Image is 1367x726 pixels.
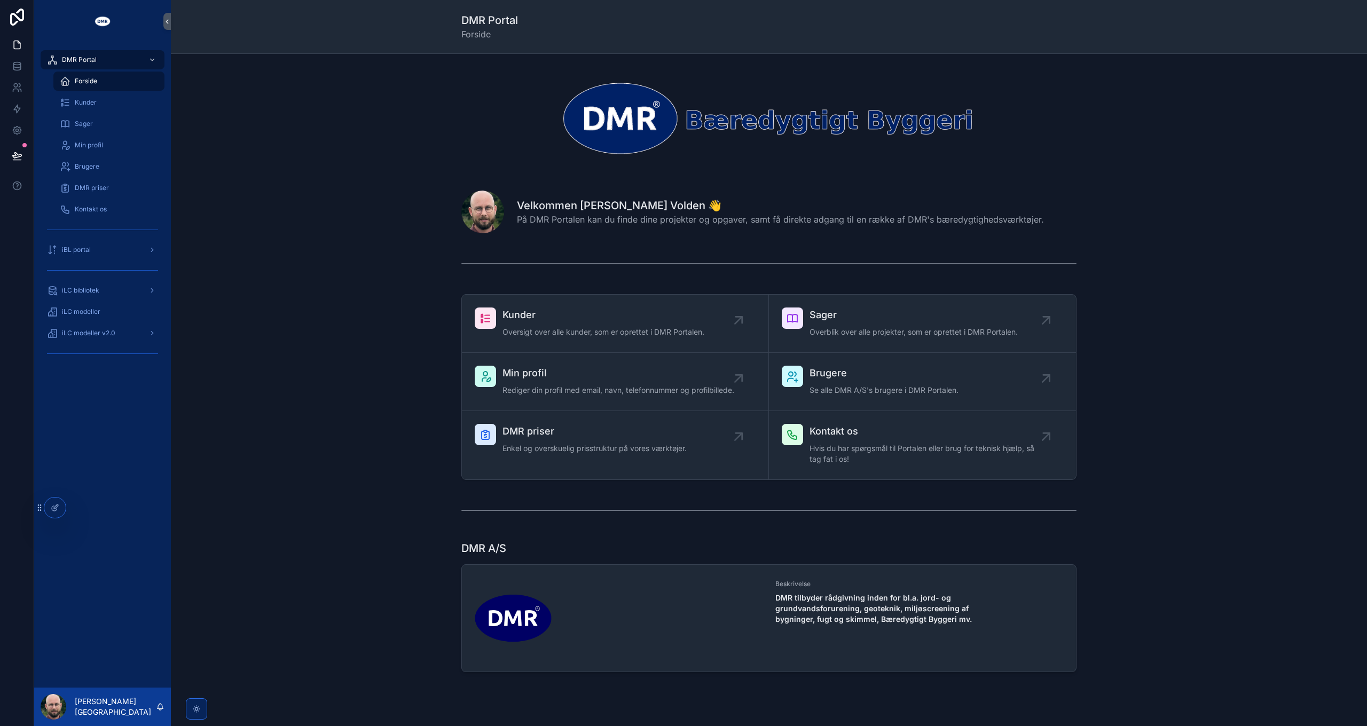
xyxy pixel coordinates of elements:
[53,178,164,198] a: DMR priser
[62,329,115,337] span: iLC modeller v2.0
[775,593,972,624] strong: DMR tilbyder rådgivning inden for bl.a. jord- og grundvandsforurening, geoteknik, miljøscreening ...
[75,141,103,149] span: Min profil
[75,98,97,107] span: Kunder
[517,213,1044,226] span: På DMR Portalen kan du finde dine projekter og opgaver, samt få direkte adgang til en række af DM...
[769,353,1076,411] a: BrugereSe alle DMR A/S's brugere i DMR Portalen.
[502,307,704,322] span: Kunder
[62,246,91,254] span: iBL portal
[461,28,518,41] span: Forside
[502,424,687,439] span: DMR priser
[461,13,518,28] h1: DMR Portal
[53,157,164,176] a: Brugere
[769,295,1076,353] a: SagerOverblik over alle projekter, som er oprettet i DMR Portalen.
[75,162,99,171] span: Brugere
[810,385,959,396] span: Se alle DMR A/S's brugere i DMR Portalen.
[41,302,164,321] a: iLC modeller
[775,580,1063,588] span: Beskrivelse
[462,411,769,479] a: DMR priserEnkel og overskuelig prisstruktur på vores værktøjer.
[502,366,734,381] span: Min profil
[462,353,769,411] a: Min profilRediger din profil med email, navn, telefonnummer og profilbillede.
[53,93,164,112] a: Kunder
[502,385,734,396] span: Rediger din profil med email, navn, telefonnummer og profilbillede.
[810,366,959,381] span: Brugere
[53,136,164,155] a: Min profil
[810,424,1046,439] span: Kontakt os
[475,580,552,657] img: ML4l_oFqbF00WKuVupGUmYa_DEzWRlVFlCe37Lmr--o
[41,281,164,300] a: iLC bibliotek
[769,411,1076,479] a: Kontakt osHvis du har spørgsmål til Portalen eller brug for teknisk hjælp, så tag fat i os!
[502,443,687,454] span: Enkel og overskuelig prisstruktur på vores værktøjer.
[75,205,107,214] span: Kontakt os
[62,286,99,295] span: iLC bibliotek
[810,307,1018,322] span: Sager
[462,295,769,353] a: KunderOversigt over alle kunder, som er oprettet i DMR Portalen.
[461,80,1077,156] img: 30475-dmr_logo_baeredygtigt-byggeri_space-arround---noloco---narrow---transparrent---white-DMR.png
[75,696,156,717] p: [PERSON_NAME] [GEOGRAPHIC_DATA]
[41,323,164,343] a: iLC modeller v2.0
[810,327,1018,337] span: Overblik over alle projekter, som er oprettet i DMR Portalen.
[502,327,704,337] span: Oversigt over alle kunder, som er oprettet i DMR Portalen.
[94,13,111,30] img: App logo
[75,184,109,192] span: DMR priser
[62,307,100,316] span: iLC modeller
[75,77,97,85] span: Forside
[75,120,93,128] span: Sager
[62,56,97,64] span: DMR Portal
[461,541,506,556] h1: DMR A/S
[53,72,164,91] a: Forside
[810,443,1046,464] span: Hvis du har spørgsmål til Portalen eller brug for teknisk hjælp, så tag fat i os!
[53,114,164,133] a: Sager
[53,200,164,219] a: Kontakt os
[41,50,164,69] a: DMR Portal
[517,198,1044,213] h1: Velkommen [PERSON_NAME] Volden 👋
[41,240,164,259] a: iBL portal
[34,43,171,376] div: scrollable content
